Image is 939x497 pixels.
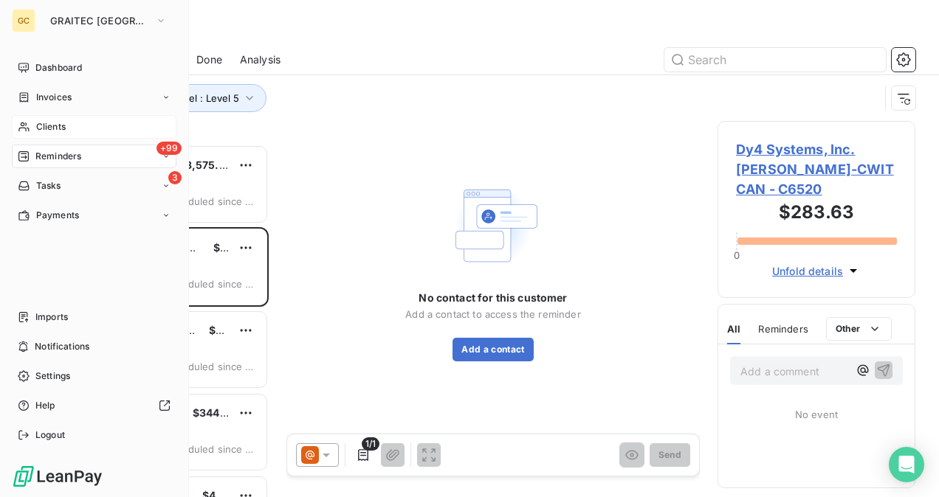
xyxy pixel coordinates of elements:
[758,323,808,335] span: Reminders
[165,195,255,207] span: scheduled since 736 days
[35,428,65,442] span: Logout
[768,263,865,279] button: Unfold details
[156,142,182,155] span: +99
[179,159,233,171] span: $3,575.00
[453,338,533,361] button: Add a contact
[35,399,55,412] span: Help
[826,317,892,341] button: Other
[36,91,72,104] span: Invoices
[795,409,838,420] span: No event
[12,465,103,488] img: Logo LeanPay
[35,150,81,163] span: Reminders
[165,278,255,290] span: scheduled since 653 days
[727,323,740,335] span: All
[240,52,281,67] span: Analysis
[446,178,540,273] img: Empty state
[650,443,690,467] button: Send
[405,308,580,320] span: Add a contact to access the reminder
[165,443,255,455] span: scheduled since 547 days
[12,9,35,32] div: GC
[193,406,237,419] span: $344.93
[35,369,70,383] span: Settings
[362,437,379,451] span: 1/1
[12,394,176,417] a: Help
[209,324,253,336] span: $248.40
[35,310,68,324] span: Imports
[168,171,182,184] span: 3
[36,179,61,192] span: Tasks
[736,139,897,199] span: Dy4 Systems, Inc. [PERSON_NAME]-CWIT CAN - C6520
[196,52,222,67] span: Done
[213,241,258,254] span: $283.63
[35,61,82,74] span: Dashboard
[36,120,66,133] span: Clients
[734,249,740,261] span: 0
[104,324,289,336] span: Ashbridge Electric Contractors LTD.
[50,15,149,27] span: GRAITEC [GEOGRAPHIC_DATA]
[36,209,79,222] span: Payments
[419,291,567,305] span: No contact for this customer
[165,361,255,372] span: scheduled since 594 days
[736,199,897,229] h3: $283.63
[35,340,89,353] span: Notifications
[664,48,886,72] input: Search
[889,447,924,482] div: Open Intercom Messenger
[772,263,843,279] span: Unfold details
